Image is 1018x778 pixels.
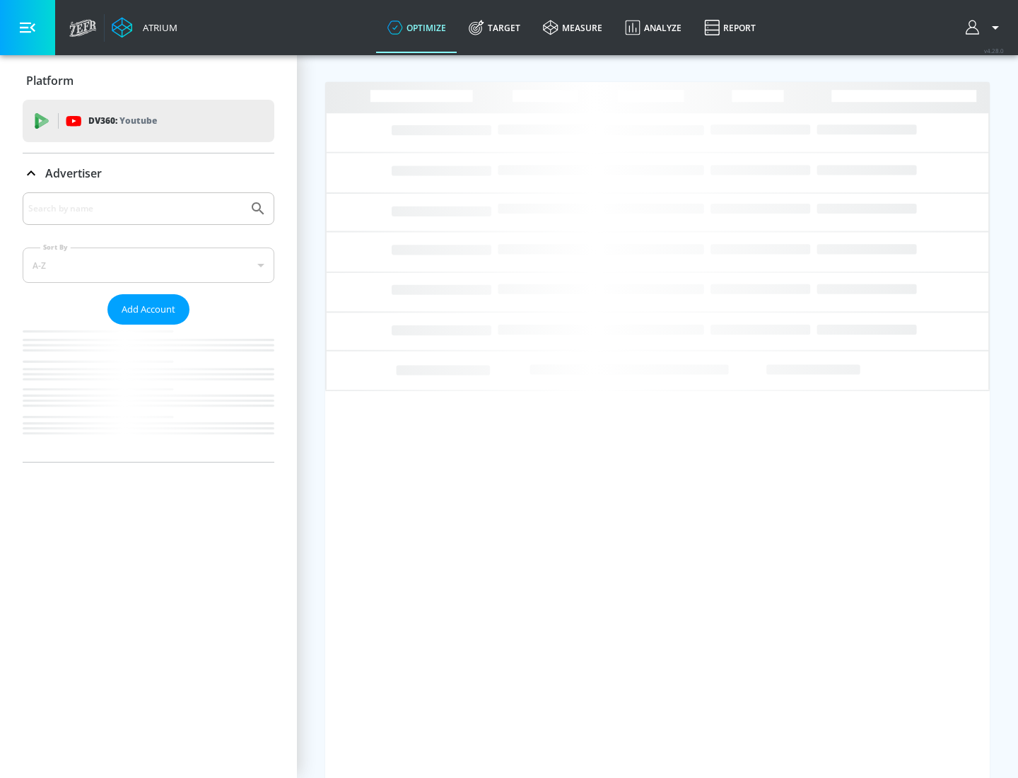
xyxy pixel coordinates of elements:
div: Platform [23,61,274,100]
p: Platform [26,73,74,88]
label: Sort By [40,243,71,252]
div: Advertiser [23,153,274,193]
div: A-Z [23,248,274,283]
a: Report [693,2,767,53]
div: Atrium [137,21,177,34]
a: Atrium [112,17,177,38]
span: v 4.28.0 [984,47,1004,54]
p: DV360: [88,113,157,129]
span: Add Account [122,301,175,318]
p: Advertiser [45,166,102,181]
input: Search by name [28,199,242,218]
nav: list of Advertiser [23,325,274,462]
div: DV360: Youtube [23,100,274,142]
button: Add Account [107,294,189,325]
a: optimize [376,2,457,53]
a: Target [457,2,532,53]
a: measure [532,2,614,53]
p: Youtube [119,113,157,128]
a: Analyze [614,2,693,53]
div: Advertiser [23,192,274,462]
